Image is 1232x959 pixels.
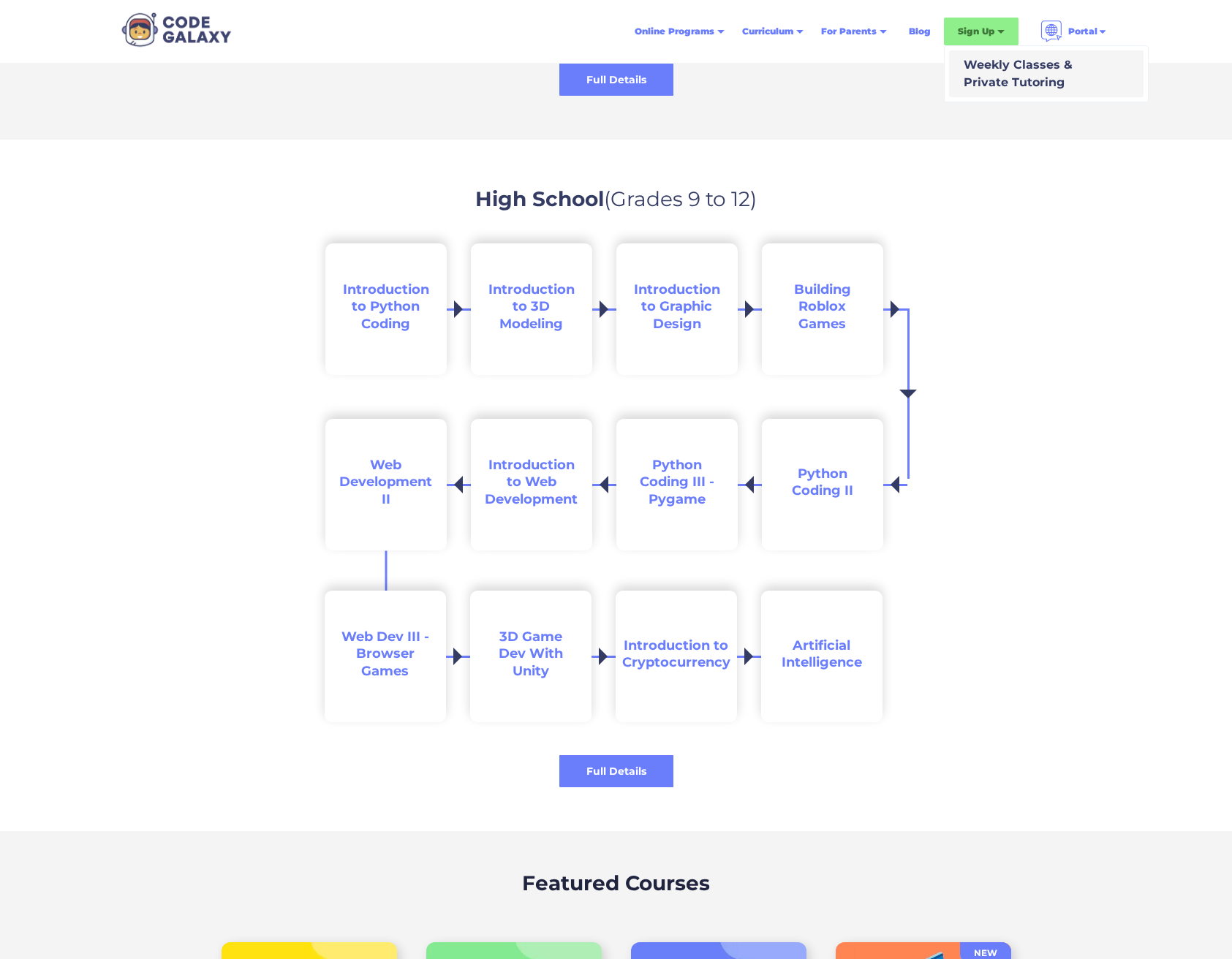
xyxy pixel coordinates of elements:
a: Introduction to Python Coding [325,243,447,375]
span: 3D Game Dev With Unity [499,629,563,679]
span: Introduction to Graphic Design [634,281,720,332]
div: Online Programs [635,24,714,39]
span: Introduction to 3D Modeling [488,281,575,332]
div: Portal [1068,24,1097,39]
a: Introduction to 3D Modeling [471,243,592,375]
a: Web Development II [325,419,447,550]
div: For Parents [812,18,896,45]
span: Introduction to Web Development [485,457,578,507]
nav: Sign Up [944,45,1149,102]
div: Weekly Classes & Private Tutoring [958,56,1073,91]
div: Portal [1032,15,1116,48]
a: Introduction to Graphic Design [616,243,738,375]
span: Web Dev III - Browser Games [341,629,429,679]
span: Building Roblox Games [794,281,851,332]
span: Artificial Intelligence [782,637,862,670]
div: Curriculum [733,18,812,45]
span: Python Coding III - Pygame [640,457,714,507]
a: Building Roblox Games [762,243,883,375]
div: Full Details [559,72,673,87]
a: Artificial Intelligence [761,591,883,722]
a: 3D Game Dev With Unity [470,591,592,722]
a: Web Dev III - Browser Games [325,591,446,722]
div: For Parents [821,24,877,39]
div: Sign Up [958,24,994,39]
a: Full Details [559,755,673,787]
a: Full Details [559,64,673,96]
a: Introduction to Web Development [471,419,592,550]
div: Sign Up [944,18,1019,45]
a: Python Coding III - Pygame [616,419,738,550]
a: Python Coding II [762,419,883,550]
a: Weekly Classes &Private Tutoring [949,50,1144,97]
h2: Featured Courses [522,868,710,898]
span: Introduction to Python Coding [343,281,429,332]
span: Python Coding II [792,466,853,499]
div: Curriculum [742,24,793,39]
span: Web Development II [339,457,432,507]
a: Blog [900,18,940,45]
span: Introduction to Cryptocurrency [622,637,730,670]
div: Online Programs [626,18,733,45]
a: Introduction to Cryptocurrency [616,591,737,722]
div: Full Details [559,764,673,778]
span: (Grades 9 to 12) [604,186,757,211]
